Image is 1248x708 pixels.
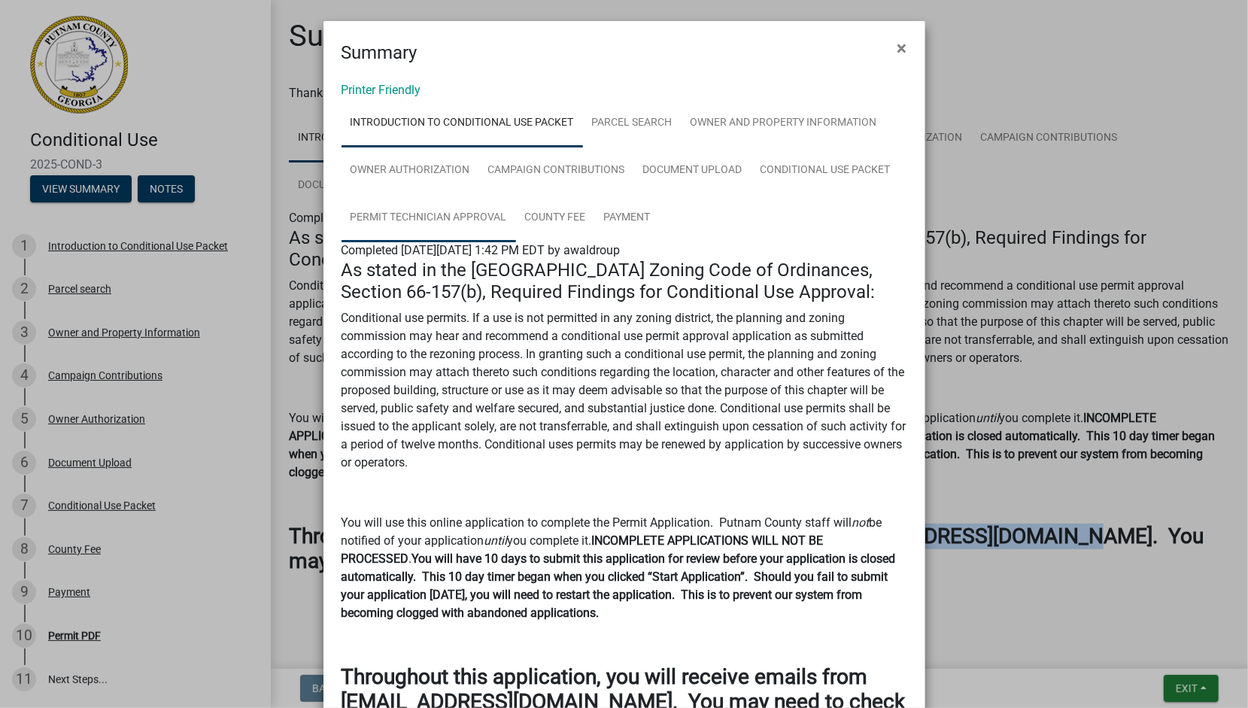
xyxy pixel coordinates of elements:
[342,39,418,66] h4: Summary
[752,147,900,195] a: Conditional Use Packet
[583,99,682,147] a: Parcel search
[342,552,896,620] strong: You will have 10 days to submit this application for review before your application is closed aut...
[897,38,907,59] span: ×
[342,514,907,622] p: You will use this online application to complete the Permit Application. Putnam County staff will...
[885,27,919,69] button: Close
[342,260,907,303] h4: As stated in the [GEOGRAPHIC_DATA] Zoning Code of Ordinances, Section 66-157(b), Required Finding...
[342,147,479,195] a: Owner Authorization
[342,83,421,97] a: Printer Friendly
[682,99,886,147] a: Owner and Property Information
[595,194,660,242] a: Payment
[342,243,621,257] span: Completed [DATE][DATE] 1:42 PM EDT by awaldroup
[342,309,907,472] p: Conditional use permits. If a use is not permitted in any zoning district, the planning and zonin...
[516,194,595,242] a: County Fee
[342,533,824,566] strong: INCOMPLETE APPLICATIONS WILL NOT BE PROCESSED
[634,147,752,195] a: Document Upload
[342,99,583,147] a: Introduction to Conditional Use Packet
[479,147,634,195] a: Campaign Contributions
[852,515,870,530] i: not
[342,194,516,242] a: Permit Technician Approval
[484,533,508,548] i: until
